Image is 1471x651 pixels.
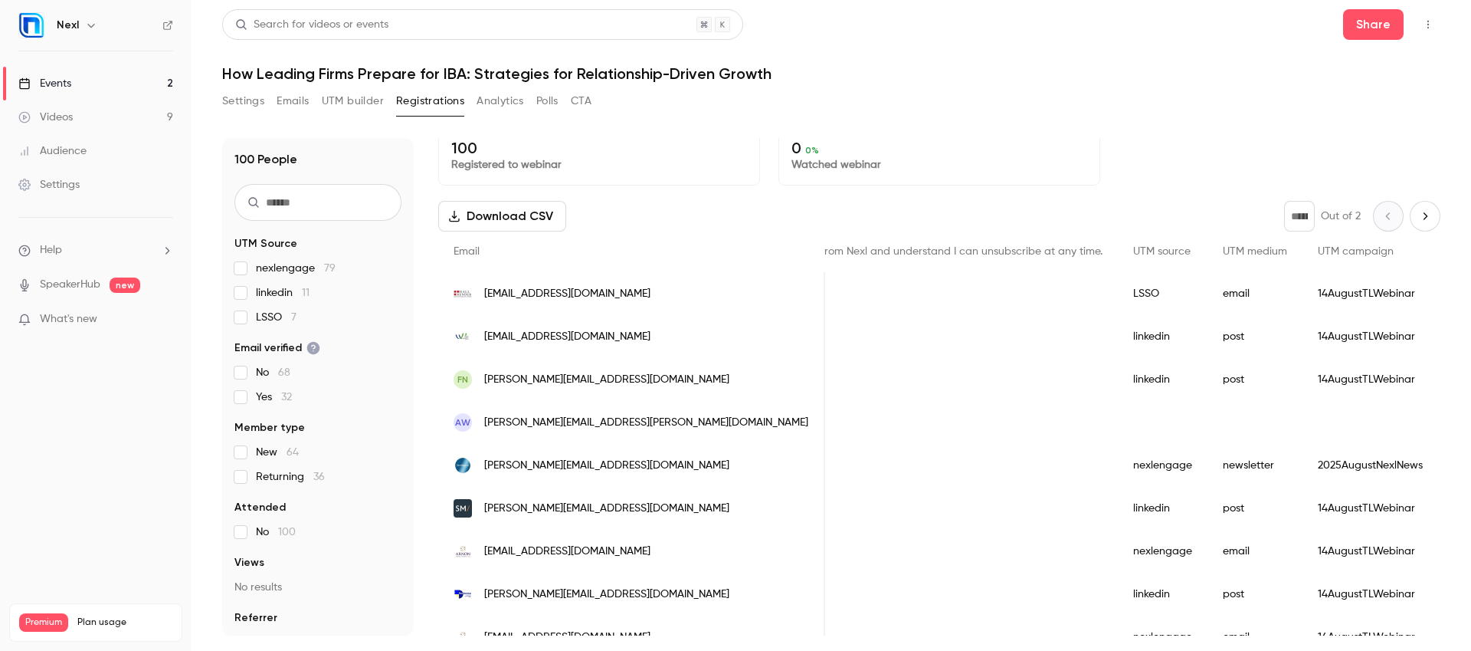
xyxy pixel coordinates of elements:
[1410,201,1440,232] button: Next page
[1118,530,1207,573] div: nexlengage
[234,236,297,252] span: UTM Source
[1302,573,1438,616] div: 14AugustTLWebinar
[278,367,290,378] span: 68
[18,143,87,159] div: Audience
[1118,315,1207,358] div: linkedin
[19,632,48,646] p: Videos
[146,632,172,646] p: / 150
[1207,487,1302,530] div: post
[40,277,100,293] a: SpeakerHub
[1318,246,1394,257] span: UTM campaign
[791,157,1087,173] p: Watched webinar
[454,499,472,518] img: slaughterandmay.com
[40,242,62,258] span: Help
[451,139,747,157] p: 100
[1207,315,1302,358] div: post
[287,447,299,458] span: 64
[281,392,292,403] span: 32
[1343,9,1404,40] button: Share
[791,139,1087,157] p: 0
[234,555,264,570] span: Views
[484,458,729,474] span: [PERSON_NAME][EMAIL_ADDRESS][DOMAIN_NAME]
[234,500,286,515] span: Attended
[1302,272,1438,315] div: 14AugustTLWebinar
[302,288,310,298] span: 11
[1302,444,1438,487] div: 2025AugustNexlNews
[1207,272,1302,315] div: email
[536,89,559,113] button: Polls
[484,415,808,431] span: [PERSON_NAME][EMAIL_ADDRESS][PERSON_NAME][DOMAIN_NAME]
[256,310,296,325] span: LSSO
[454,284,472,303] img: hallrender.com
[484,544,650,560] span: [EMAIL_ADDRESS][DOMAIN_NAME]
[256,285,310,301] span: linkedin
[18,242,173,258] li: help-dropdown-opener
[234,420,305,436] span: Member type
[455,416,470,429] span: AW
[1133,246,1191,257] span: UTM source
[291,312,296,323] span: 7
[234,610,277,626] span: Referrer
[1118,358,1207,401] div: linkedin
[222,64,1440,83] h1: How Leading Firms Prepare for IBA: Strategies for Relationship-Driven Growth
[146,634,151,643] span: 9
[1118,487,1207,530] div: linkedin
[256,635,305,650] span: Other
[484,501,729,517] span: [PERSON_NAME][EMAIL_ADDRESS][DOMAIN_NAME]
[18,110,73,125] div: Videos
[77,616,172,629] span: Plan usage
[1207,573,1302,616] div: post
[256,261,336,276] span: nexlengage
[454,542,472,561] img: arnontl.com
[1118,573,1207,616] div: linkedin
[234,150,297,169] h1: 100 People
[40,311,97,327] span: What's new
[1302,358,1438,401] div: 14AugustTLWebinar
[1302,315,1438,358] div: 14AugustTLWebinar
[256,469,325,485] span: Returning
[1223,246,1287,257] span: UTM medium
[484,587,729,603] span: [PERSON_NAME][EMAIL_ADDRESS][DOMAIN_NAME]
[454,585,472,603] img: performa.pe
[454,327,472,346] img: theworldlawgroup.com
[19,613,68,632] span: Premium
[1118,444,1207,487] div: nexlengage
[222,89,264,113] button: Settings
[234,340,320,356] span: Email verified
[256,524,296,540] span: No
[110,278,140,293] span: new
[454,456,472,475] img: sterlingtonlaw.com
[278,527,296,538] span: 100
[256,390,292,405] span: Yes
[18,177,80,192] div: Settings
[256,445,299,460] span: New
[484,286,650,302] span: [EMAIL_ADDRESS][DOMAIN_NAME]
[1207,530,1302,573] div: email
[454,246,480,257] span: Email
[18,76,71,91] div: Events
[593,246,1102,257] span: I agree to receive marketing communications from Nexl and understand I can unsubscribe at any time.
[324,263,336,274] span: 79
[313,472,325,482] span: 36
[1118,272,1207,315] div: LSSO
[805,145,819,156] span: 0 %
[234,236,401,650] section: facet-groups
[234,580,401,595] p: No results
[451,157,747,173] p: Registered to webinar
[277,89,309,113] button: Emails
[57,18,79,33] h6: Nexl
[457,373,468,386] span: FN
[396,89,464,113] button: Registrations
[19,13,44,38] img: Nexl
[571,89,591,113] button: CTA
[484,630,650,646] span: [EMAIL_ADDRESS][DOMAIN_NAME]
[1321,209,1361,224] p: Out of 2
[438,201,566,232] button: Download CSV
[1207,358,1302,401] div: post
[484,329,650,345] span: [EMAIL_ADDRESS][DOMAIN_NAME]
[322,89,384,113] button: UTM builder
[1207,444,1302,487] div: newsletter
[1302,487,1438,530] div: 14AugustTLWebinar
[477,89,524,113] button: Analytics
[235,17,388,33] div: Search for videos or events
